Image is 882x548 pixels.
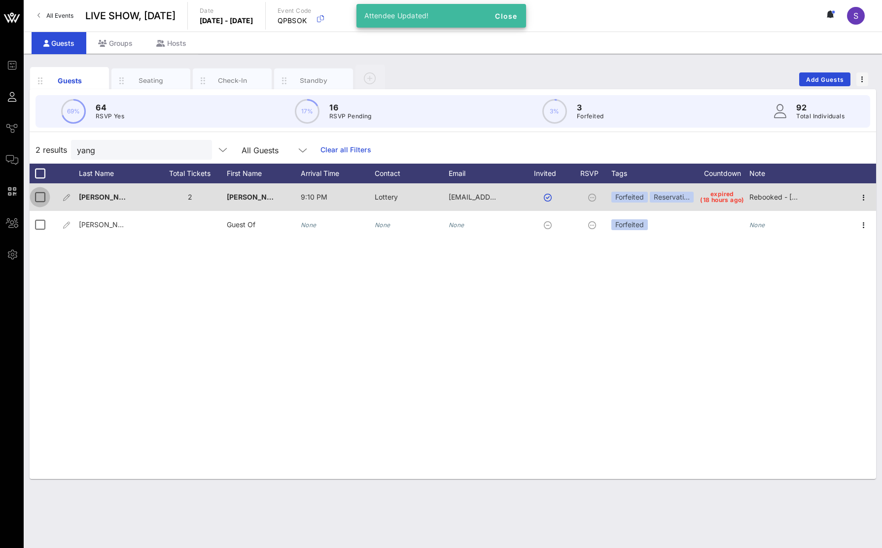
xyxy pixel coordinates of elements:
[35,144,67,156] span: 2 results
[79,220,136,229] span: [PERSON_NAME]
[200,16,253,26] p: [DATE] - [DATE]
[48,75,92,86] div: Guests
[129,76,173,85] div: Seating
[227,164,301,183] div: First Name
[329,111,372,121] p: RSVP Pending
[650,192,694,203] div: Reservati…
[32,8,79,24] a: All Events
[236,140,315,160] div: All Guests
[144,32,198,54] div: Hosts
[796,102,845,113] p: 92
[96,111,124,121] p: RSVP Yes
[153,183,227,211] div: 2
[320,144,371,155] a: Clear all Filters
[301,193,327,201] span: 9:10 PM
[211,76,254,85] div: Check-In
[799,72,850,86] button: Add Guests
[577,164,611,183] div: RSVP
[577,102,604,113] p: 3
[79,164,153,183] div: Last Name
[494,12,518,20] span: Close
[749,193,812,201] span: Rebooked - [DATE]
[200,6,253,16] p: Date
[85,8,176,23] span: LIVE SHOW, [DATE]
[796,111,845,121] p: Total Individuals
[329,102,372,113] p: 16
[577,111,604,121] p: Forfeited
[749,164,823,183] div: Note
[242,146,279,155] div: All Guests
[449,193,567,201] span: [EMAIL_ADDRESS][DOMAIN_NAME]
[523,164,577,183] div: Invited
[611,164,695,183] div: Tags
[153,164,227,183] div: Total Tickets
[278,6,312,16] p: Event Code
[79,193,137,201] span: [PERSON_NAME]
[749,221,765,229] i: None
[32,32,86,54] div: Guests
[301,221,317,229] i: None
[375,164,449,183] div: Contact
[96,102,124,113] p: 64
[375,221,390,229] i: None
[449,221,464,229] i: None
[611,219,648,230] div: Forfeited
[449,164,523,183] div: Email
[292,76,336,85] div: Standby
[375,193,398,201] span: Lottery
[227,220,255,229] span: Guest Of
[46,12,73,19] span: All Events
[491,7,522,25] button: Close
[278,16,312,26] p: QPBSOK
[227,193,285,201] span: [PERSON_NAME]
[611,192,648,203] div: Forfeited
[806,76,845,83] span: Add Guests
[364,11,429,20] span: Attendee Updated!
[853,11,858,21] span: S
[847,7,865,25] div: S
[695,164,749,183] div: Countdown
[301,164,375,183] div: Arrival Time
[86,32,144,54] div: Groups
[700,191,744,203] span: expired (18 hours ago)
